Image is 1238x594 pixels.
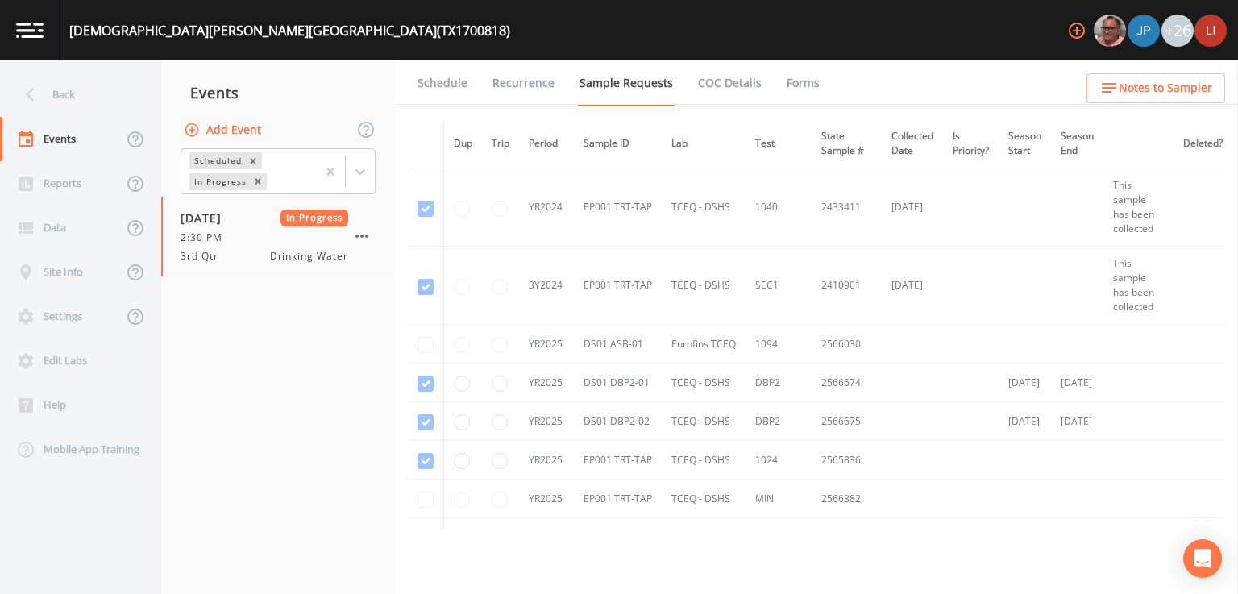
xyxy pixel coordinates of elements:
th: Trip [482,119,519,168]
td: [DATE] [999,402,1051,441]
td: [DATE] [999,363,1051,402]
td: YR2024 [519,168,574,247]
a: Recurrence [490,60,557,106]
th: State Sample # [812,119,882,168]
td: 2566675 [812,402,882,441]
td: EP001 TRT-TAP [574,441,662,480]
td: [DATE] [882,168,943,247]
div: [DEMOGRAPHIC_DATA][PERSON_NAME][GEOGRAPHIC_DATA] (TX1700818) [69,21,510,40]
td: 2433411 [812,168,882,247]
td: YR2025 [519,518,574,557]
span: Drinking Water [270,249,348,264]
td: 2566030 [812,325,882,363]
td: TCEQ - DSHS [662,247,746,325]
td: 1024 [746,441,812,480]
td: 2565836 [812,441,882,480]
th: Is Priority? [943,119,999,168]
div: In Progress [189,173,249,190]
th: Sample ID [574,119,662,168]
th: Period [519,119,574,168]
td: TCEQ - DSHS [662,518,746,557]
td: MIN [746,480,812,518]
td: [DATE] [1051,402,1103,441]
div: Events [161,73,395,113]
a: Sample Requests [577,60,675,106]
td: SEC1 [746,247,812,325]
td: TCEQ - DSHS [662,441,746,480]
td: DS01 DBP2-02 [574,402,662,441]
td: This sample has been collected [1103,168,1174,247]
td: 2566323 [812,518,882,557]
th: Collected Date [882,119,943,168]
td: 2566382 [812,480,882,518]
div: Joshua gere Paul [1127,15,1161,47]
td: 1040 [746,168,812,247]
img: logo [16,23,44,38]
button: Notes to Sampler [1086,73,1225,103]
td: This sample has been collected [1103,247,1174,325]
th: Test [746,119,812,168]
th: Lab [662,119,746,168]
td: TCEQ - DSHS [662,168,746,247]
th: Season End [1051,119,1103,168]
td: DS01 ASB-01 [574,325,662,363]
td: TCEQ - DSHS [662,402,746,441]
img: e2d790fa78825a4bb76dcb6ab311d44c [1094,15,1126,47]
td: YR2025 [519,441,574,480]
td: Eurofins TCEQ [662,325,746,363]
td: TCEQ - DSHS [662,480,746,518]
div: Remove In Progress [249,173,267,190]
th: Season Start [999,119,1051,168]
td: DBP2 [746,363,812,402]
td: DBP2 [746,402,812,441]
td: DS01 DBP2-01 [574,363,662,402]
div: +26 [1161,15,1194,47]
a: COC Details [696,60,764,106]
th: Deleted? [1174,119,1232,168]
th: Dup [444,119,483,168]
span: 3rd Qtr [181,249,228,264]
td: YR2025 [519,402,574,441]
span: 2:30 PM [181,231,232,245]
td: YR2025 [519,325,574,363]
td: MTL1 [746,518,812,557]
td: EP001 TRT-TAP [574,518,662,557]
button: Add Event [181,115,268,145]
td: 2410901 [812,247,882,325]
a: Schedule [415,60,470,106]
td: [DATE] [882,247,943,325]
td: 1094 [746,325,812,363]
div: Scheduled [189,152,244,169]
a: Forms [784,60,822,106]
td: [DATE] [1051,363,1103,402]
td: EP001 TRT-TAP [574,168,662,247]
div: Open Intercom Messenger [1183,539,1222,578]
img: e1cb15338d9faa5df36971f19308172f [1194,15,1227,47]
a: [DATE]In Progress2:30 PM3rd QtrDrinking Water [161,197,395,277]
img: 41241ef155101aa6d92a04480b0d0000 [1128,15,1160,47]
td: TCEQ - DSHS [662,363,746,402]
td: EP001 TRT-TAP [574,480,662,518]
td: YR2025 [519,480,574,518]
span: In Progress [280,210,349,226]
td: 3Y2024 [519,247,574,325]
span: [DATE] [181,210,233,226]
span: Notes to Sampler [1119,78,1212,98]
td: EP001 TRT-TAP [574,247,662,325]
div: Mike Franklin [1093,15,1127,47]
div: Remove Scheduled [244,152,262,169]
td: 2566674 [812,363,882,402]
td: YR2025 [519,363,574,402]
